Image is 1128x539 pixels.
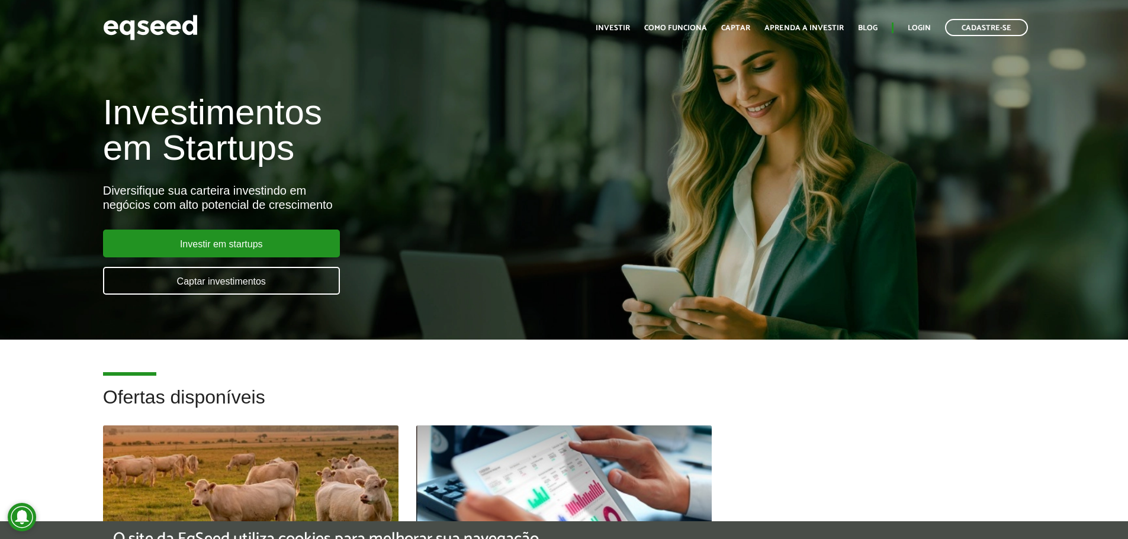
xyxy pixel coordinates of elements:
[103,12,198,43] img: EqSeed
[908,24,931,32] a: Login
[103,183,650,212] div: Diversifique sua carteira investindo em negócios com alto potencial de crescimento
[644,24,707,32] a: Como funciona
[596,24,630,32] a: Investir
[103,267,340,295] a: Captar investimentos
[945,19,1028,36] a: Cadastre-se
[858,24,878,32] a: Blog
[721,24,750,32] a: Captar
[764,24,844,32] a: Aprenda a investir
[103,95,650,166] h1: Investimentos em Startups
[103,230,340,257] a: Investir em startups
[103,387,1026,425] h2: Ofertas disponíveis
